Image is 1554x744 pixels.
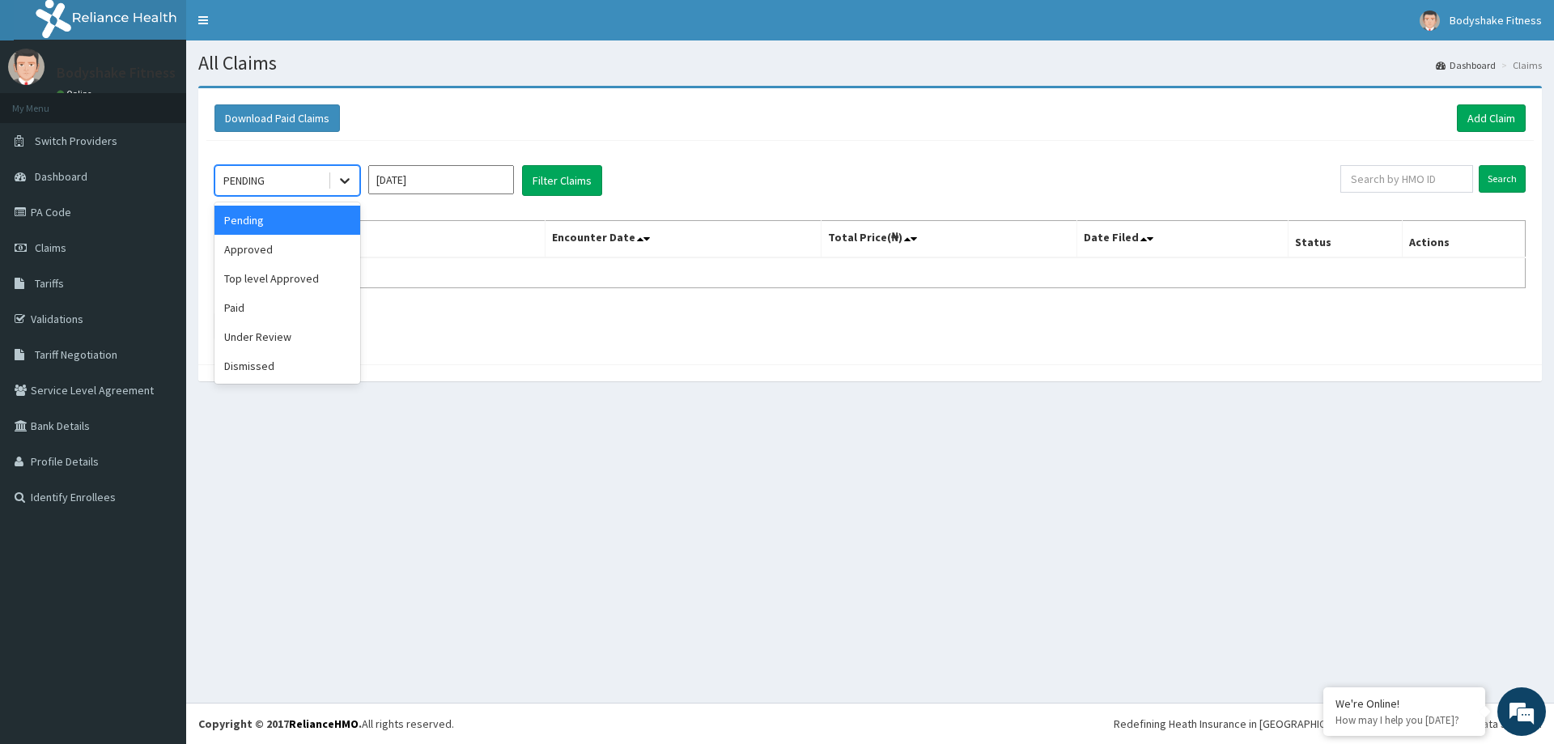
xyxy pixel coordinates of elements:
[1288,221,1402,258] th: Status
[265,8,304,47] div: Minimize live chat window
[214,351,360,381] div: Dismissed
[94,204,223,368] span: We're online!
[186,703,1554,744] footer: All rights reserved.
[821,221,1076,258] th: Total Price(₦)
[214,264,360,293] div: Top level Approved
[1335,696,1473,711] div: We're Online!
[289,716,359,731] a: RelianceHMO
[35,347,117,362] span: Tariff Negotiation
[57,66,176,80] p: Bodyshake Fitness
[214,235,360,264] div: Approved
[1114,716,1542,732] div: Redefining Heath Insurance in [GEOGRAPHIC_DATA] using Telemedicine and Data Science!
[84,91,272,112] div: Chat with us now
[198,716,362,731] strong: Copyright © 2017 .
[1457,104,1526,132] a: Add Claim
[545,221,821,258] th: Encounter Date
[35,169,87,184] span: Dashboard
[214,206,360,235] div: Pending
[1436,58,1496,72] a: Dashboard
[522,165,602,196] button: Filter Claims
[214,293,360,322] div: Paid
[8,49,45,85] img: User Image
[1335,713,1473,727] p: How may I help you today?
[35,276,64,291] span: Tariffs
[8,442,308,499] textarea: Type your message and hit 'Enter'
[368,165,514,194] input: Select Month and Year
[1076,221,1288,258] th: Date Filed
[1450,13,1542,28] span: Bodyshake Fitness
[1340,165,1473,193] input: Search by HMO ID
[30,81,66,121] img: d_794563401_company_1708531726252_794563401
[215,221,546,258] th: Name
[214,104,340,132] button: Download Paid Claims
[57,88,96,100] a: Online
[198,53,1542,74] h1: All Claims
[214,322,360,351] div: Under Review
[1420,11,1440,31] img: User Image
[1402,221,1525,258] th: Actions
[35,240,66,255] span: Claims
[1497,58,1542,72] li: Claims
[1479,165,1526,193] input: Search
[35,134,117,148] span: Switch Providers
[223,172,265,189] div: PENDING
